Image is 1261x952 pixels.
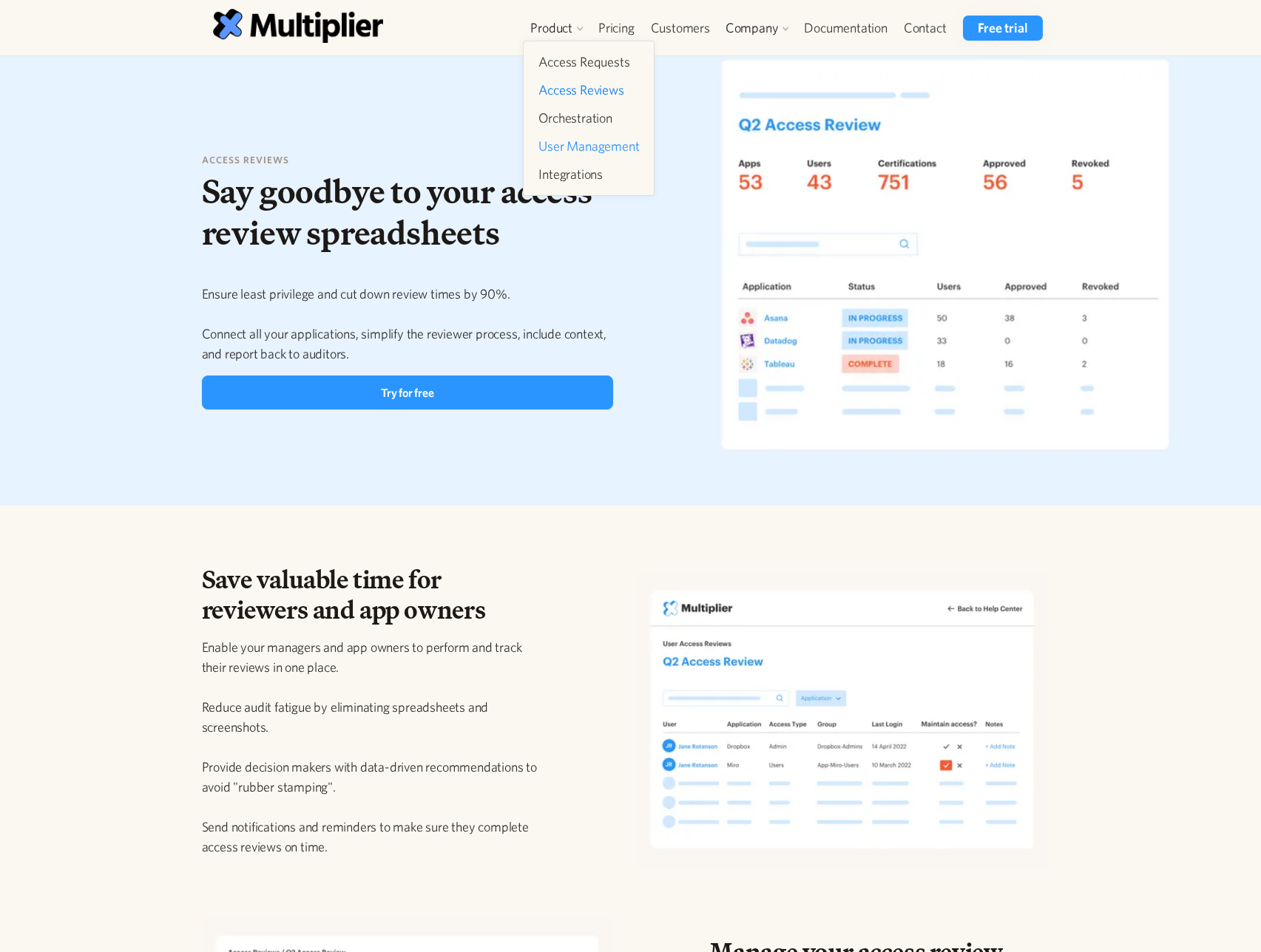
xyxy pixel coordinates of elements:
[202,375,614,409] a: Try for free
[530,19,572,37] div: Product
[643,16,718,41] a: Customers
[533,105,645,132] a: Orchestration
[726,19,779,37] div: Company
[202,560,486,629] span: Save valuable time for reviewers and app owners
[896,16,955,41] a: Contact
[202,637,541,877] p: Enable your managers and app owners to perform and track their reviews in one place. Reduce audit...
[533,77,645,103] a: Access Reviews
[202,153,614,168] h6: Access reviews
[718,16,797,41] div: Company
[590,16,643,41] a: Pricing
[533,49,645,75] a: Access Requests
[963,16,1042,41] a: Free trial
[533,161,645,188] a: Integrations
[523,41,655,196] nav: Product
[533,133,645,160] a: User Management
[202,284,614,364] p: Ensure least privilege and cut down review times by 90%. Connect all your applications, simplify ...
[202,171,614,254] h1: Say goodbye to your access review spreadsheets
[796,16,895,41] a: Documentation
[709,47,1184,476] img: Desktop and Mobile illustration
[523,16,590,41] div: Product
